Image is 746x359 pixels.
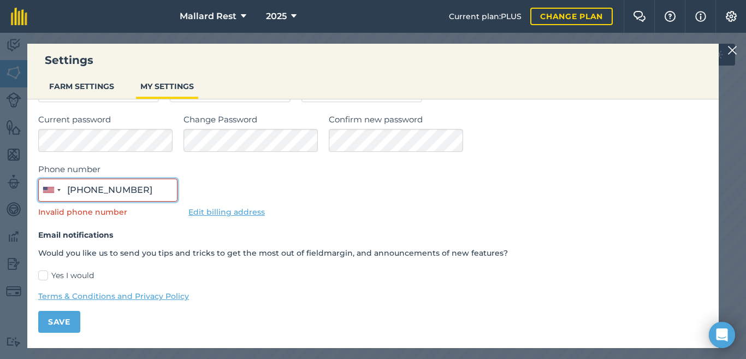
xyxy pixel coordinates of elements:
[38,163,177,176] label: Phone number
[727,44,737,57] img: svg+xml;base64,PHN2ZyB4bWxucz0iaHR0cDovL3d3dy53My5vcmcvMjAwMC9zdmciIHdpZHRoPSIyMiIgaGVpZ2h0PSIzMC...
[38,290,708,302] a: Terms & Conditions and Privacy Policy
[664,11,677,22] img: A question mark icon
[27,52,719,68] h3: Settings
[38,113,173,126] label: Current password
[329,113,708,126] label: Confirm new password
[39,179,64,201] button: Selected country
[38,270,708,281] label: Yes I would
[183,113,318,126] label: Change Password
[695,10,706,23] img: svg+xml;base64,PHN2ZyB4bWxucz0iaHR0cDovL3d3dy53My5vcmcvMjAwMC9zdmciIHdpZHRoPSIxNyIgaGVpZ2h0PSIxNy...
[38,179,177,202] input: (201) 555-0123
[11,8,27,25] img: fieldmargin Logo
[725,11,738,22] img: A cog icon
[449,10,522,22] span: Current plan : PLUS
[38,206,177,218] p: Invalid phone number
[633,11,646,22] img: Two speech bubbles overlapping with the left bubble in the forefront
[38,311,80,333] button: Save
[188,207,265,217] a: Edit billing address
[180,10,236,23] span: Mallard Rest
[530,8,613,25] a: Change plan
[45,76,119,97] button: FARM SETTINGS
[709,322,735,348] div: Open Intercom Messenger
[38,247,708,259] p: Would you like us to send you tips and tricks to get the most out of fieldmargin, and announcemen...
[266,10,287,23] span: 2025
[136,76,198,97] button: MY SETTINGS
[38,229,708,241] h4: Email notifications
